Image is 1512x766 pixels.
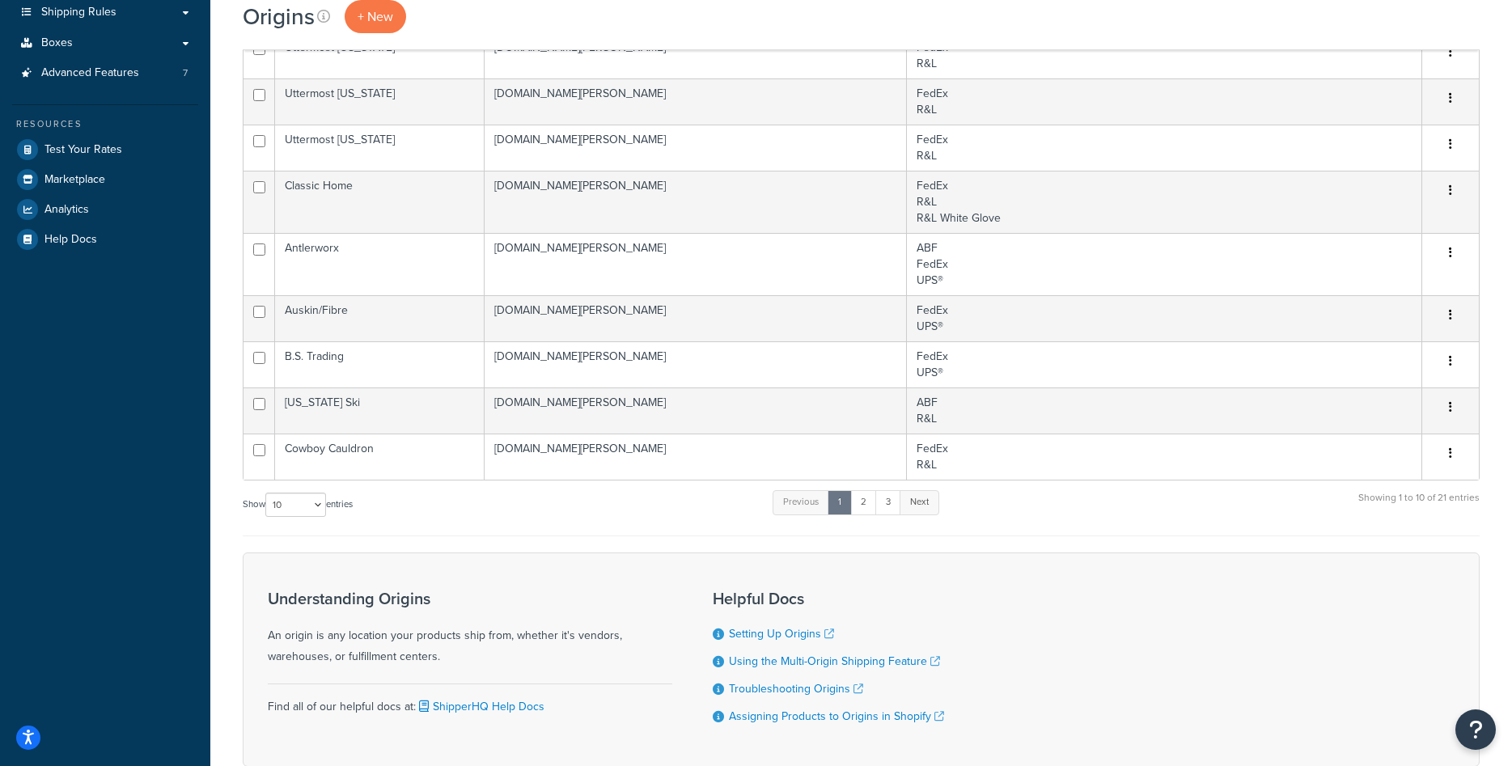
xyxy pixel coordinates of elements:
td: [DOMAIN_NAME][PERSON_NAME] [485,32,907,78]
td: [DOMAIN_NAME][PERSON_NAME] [485,434,907,480]
td: [DOMAIN_NAME][PERSON_NAME] [485,295,907,341]
td: [DOMAIN_NAME][PERSON_NAME] [485,171,907,233]
a: Analytics [12,195,198,224]
td: FedEx R&L [907,434,1422,480]
td: Uttermost [US_STATE] [275,78,485,125]
label: Show entries [243,493,353,517]
span: Marketplace [44,173,105,187]
td: FedEx UPS® [907,341,1422,387]
td: Uttermost [US_STATE] [275,32,485,78]
span: Help Docs [44,233,97,247]
div: Resources [12,117,198,131]
a: ShipperHQ Help Docs [416,698,544,715]
h1: Origins [243,1,315,32]
a: Advanced Features 7 [12,58,198,88]
td: FedEx R&L [907,125,1422,171]
td: FedEx R&L R&L White Glove [907,171,1422,233]
span: Shipping Rules [41,6,116,19]
div: Find all of our helpful docs at: [268,683,672,717]
select: Showentries [265,493,326,517]
td: FedEx UPS® [907,295,1422,341]
a: 2 [850,490,877,514]
a: Marketplace [12,165,198,194]
td: [DOMAIN_NAME][PERSON_NAME] [485,78,907,125]
a: Assigning Products to Origins in Shopify [729,708,944,725]
td: B.S. Trading [275,341,485,387]
span: + New [358,7,393,26]
span: Boxes [41,36,73,50]
td: [US_STATE] Ski [275,387,485,434]
td: [DOMAIN_NAME][PERSON_NAME] [485,233,907,295]
a: Help Docs [12,225,198,254]
td: Cowboy Cauldron [275,434,485,480]
h3: Understanding Origins [268,590,672,607]
a: Previous [773,490,829,514]
td: FedEx R&L [907,32,1422,78]
td: Antlerworx [275,233,485,295]
span: Advanced Features [41,66,139,80]
a: Using the Multi-Origin Shipping Feature [729,653,940,670]
td: ABF R&L [907,387,1422,434]
td: [DOMAIN_NAME][PERSON_NAME] [485,341,907,387]
a: Boxes [12,28,198,58]
td: Auskin/Fibre [275,295,485,341]
td: Classic Home [275,171,485,233]
td: FedEx R&L [907,78,1422,125]
td: [DOMAIN_NAME][PERSON_NAME] [485,387,907,434]
span: Analytics [44,203,89,217]
li: Advanced Features [12,58,198,88]
div: Showing 1 to 10 of 21 entries [1358,489,1480,523]
a: Troubleshooting Origins [729,680,863,697]
a: 1 [828,490,852,514]
span: Test Your Rates [44,143,122,157]
span: 7 [183,66,188,80]
td: [DOMAIN_NAME][PERSON_NAME] [485,125,907,171]
a: Next [900,490,939,514]
h3: Helpful Docs [713,590,944,607]
a: Setting Up Origins [729,625,834,642]
a: 3 [875,490,901,514]
a: Test Your Rates [12,135,198,164]
button: Open Resource Center [1455,709,1496,750]
div: An origin is any location your products ship from, whether it's vendors, warehouses, or fulfillme... [268,590,672,667]
td: Uttermost [US_STATE] [275,125,485,171]
td: ABF FedEx UPS® [907,233,1422,295]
